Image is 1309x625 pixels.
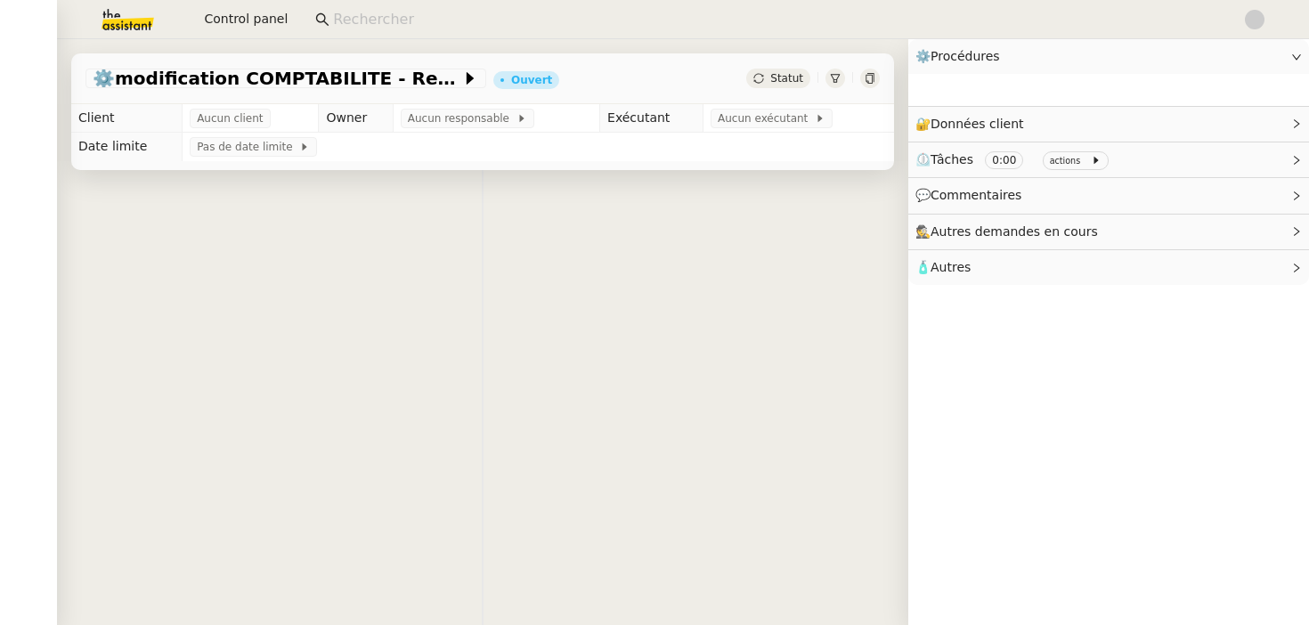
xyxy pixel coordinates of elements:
[908,107,1309,142] div: 🔐Données client
[915,188,1029,202] span: 💬
[908,142,1309,177] div: ⏲️Tâches 0:00 actions
[197,110,263,127] span: Aucun client
[190,7,298,32] button: Control panel
[908,215,1309,249] div: 🕵️Autres demandes en cours
[319,104,393,133] td: Owner
[408,110,516,127] span: Aucun responsable
[333,8,1224,32] input: Rechercher
[931,260,971,274] span: Autres
[915,152,1116,166] span: ⏲️
[908,39,1309,74] div: ⚙️Procédures
[908,250,1309,285] div: 🧴Autres
[718,110,815,127] span: Aucun exécutant
[931,49,1000,63] span: Procédures
[915,260,971,274] span: 🧴
[985,151,1023,169] nz-tag: 0:00
[511,75,552,85] div: Ouvert
[71,104,183,133] td: Client
[931,188,1021,202] span: Commentaires
[908,178,1309,213] div: 💬Commentaires
[770,72,803,85] span: Statut
[931,152,973,166] span: Tâches
[931,224,1098,239] span: Autres demandes en cours
[915,114,1031,134] span: 🔐
[204,9,288,29] span: Control panel
[931,117,1024,131] span: Données client
[1050,156,1081,166] small: actions
[915,46,1008,67] span: ⚙️
[93,69,461,87] span: ⚙️modification COMPTABILITE - Relances factures impayées (factures ouvertes)
[71,133,183,161] td: Date limite
[915,224,1106,239] span: 🕵️
[197,138,299,156] span: Pas de date limite
[600,104,703,133] td: Exécutant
